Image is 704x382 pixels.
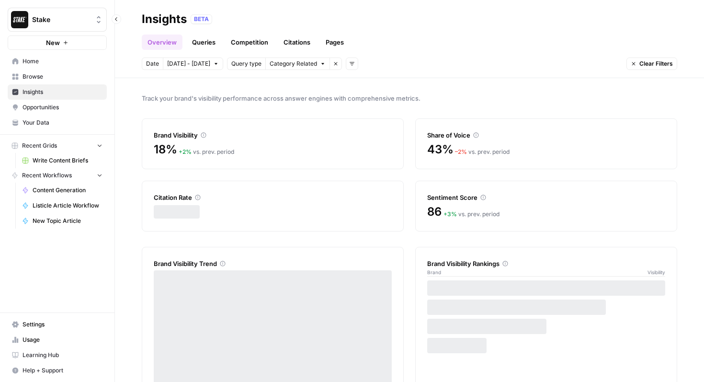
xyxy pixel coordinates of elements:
[179,148,192,155] span: + 2 %
[22,171,72,180] span: Recent Workflows
[231,59,261,68] span: Query type
[8,8,107,32] button: Workspace: Stake
[427,193,665,202] div: Sentiment Score
[46,38,60,47] span: New
[33,186,102,195] span: Content Generation
[18,183,107,198] a: Content Generation
[8,317,107,332] a: Settings
[427,130,665,140] div: Share of Voice
[443,210,500,219] div: vs. prev. period
[23,72,102,81] span: Browse
[167,59,210,68] span: [DATE] - [DATE]
[8,54,107,69] a: Home
[33,217,102,225] span: New Topic Article
[427,268,441,276] span: Brand
[8,168,107,183] button: Recent Workflows
[23,351,102,359] span: Learning Hub
[23,57,102,66] span: Home
[23,118,102,127] span: Your Data
[23,336,102,344] span: Usage
[146,59,159,68] span: Date
[8,100,107,115] a: Opportunities
[11,11,28,28] img: Stake Logo
[455,148,467,155] span: – 2 %
[154,142,177,157] span: 18%
[443,210,457,218] span: + 3 %
[22,141,57,150] span: Recent Grids
[270,59,317,68] span: Category Related
[191,14,212,24] div: BETA
[647,268,665,276] span: Visibility
[18,153,107,168] a: Write Content Briefs
[8,347,107,363] a: Learning Hub
[427,142,453,157] span: 43%
[154,130,392,140] div: Brand Visibility
[32,15,90,24] span: Stake
[142,12,187,27] div: Insights
[639,59,673,68] span: Clear Filters
[23,88,102,96] span: Insights
[8,115,107,130] a: Your Data
[142,93,677,103] span: Track your brand's visibility performance across answer engines with comprehensive metrics.
[225,35,274,50] a: Competition
[278,35,316,50] a: Citations
[142,35,182,50] a: Overview
[33,201,102,210] span: Listicle Article Workflow
[154,193,392,202] div: Citation Rate
[23,320,102,329] span: Settings
[8,69,107,84] a: Browse
[8,35,107,50] button: New
[8,363,107,378] button: Help + Support
[23,103,102,112] span: Opportunities
[163,58,223,70] button: [DATE] - [DATE]
[33,156,102,165] span: Write Content Briefs
[23,366,102,375] span: Help + Support
[186,35,221,50] a: Queries
[320,35,350,50] a: Pages
[18,198,107,213] a: Listicle Article Workflow
[179,148,234,156] div: vs. prev. period
[427,204,442,220] span: 86
[626,58,677,70] button: Clear Filters
[8,84,107,100] a: Insights
[427,259,665,268] div: Brand Visibility Rankings
[154,259,392,268] div: Brand Visibility Trend
[265,58,329,70] button: Category Related
[18,213,107,229] a: New Topic Article
[455,148,510,156] div: vs. prev. period
[8,332,107,347] a: Usage
[8,139,107,153] button: Recent Grids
